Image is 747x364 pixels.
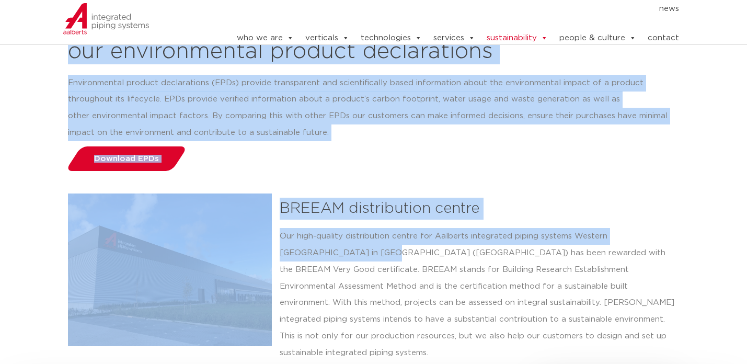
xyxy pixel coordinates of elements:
[280,228,680,362] p: Our high-quality distribution centre for Aalberts integrated piping systems Western [GEOGRAPHIC_D...
[237,28,294,49] a: who we are
[648,28,679,49] a: contact
[487,28,548,49] a: sustainability
[361,28,422,49] a: technologies
[280,198,680,220] h3: BREEAM distribution centre
[68,75,680,142] p: Environmental product declarations (EPDs) provide transparent and scientifically based informatio...
[559,28,636,49] a: people & culture
[94,155,159,163] span: Download EPDs
[305,28,349,49] a: verticals
[205,1,680,17] nav: Menu
[68,39,680,64] h2: our environmental product declarations
[659,1,679,17] a: news
[433,28,475,49] a: services
[65,146,188,171] a: Download EPDs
